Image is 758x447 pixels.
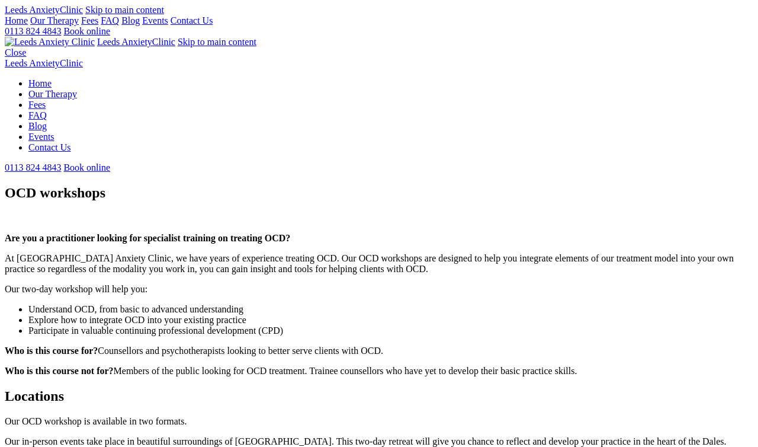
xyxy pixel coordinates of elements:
[28,325,753,336] li: Participate in valuable continuing professional development (CPD)
[30,15,79,25] a: Our Therapy
[5,5,83,15] a: Leeds AnxietyClinic
[5,253,753,274] p: At [GEOGRAPHIC_DATA] Anxiety Clinic, we have years of experience treating OCD. Our OCD workshops ...
[142,15,168,25] a: Events
[171,15,213,25] a: Contact Us
[5,233,290,243] strong: Are you a practitioner looking for specialist training on treating OCD?
[121,15,140,25] a: Blog
[28,132,54,142] a: Events
[28,110,47,120] a: FAQ
[63,162,110,173] a: Book online
[101,15,119,25] a: FAQ
[28,315,753,325] li: Explore how to integrate OCD into your existing practice
[5,47,26,58] a: Close
[97,37,175,47] a: Leeds AnxietyClinic
[5,162,61,173] a: 0113 824 4843
[5,366,753,376] p: Members of the public looking for OCD treatment. Trainee counsellors who have yet to develop thei...
[28,121,47,131] a: Blog
[85,5,164,15] a: Skip to main content
[28,78,52,88] a: Home
[5,26,61,36] a: 0113 824 4843
[5,15,28,25] a: Home
[5,346,753,356] p: Counsellors and psychotherapists looking to better serve clients with OCD.
[5,58,83,68] a: Leeds AnxietyClinic
[28,142,71,152] a: Contact Us
[178,37,256,47] a: Skip to main content
[28,89,77,99] a: Our Therapy
[97,37,152,47] span: Leeds Anxiety
[5,416,753,427] p: Our OCD workshop is available in two formats.
[5,436,753,447] p: Our in-person events take place in beautiful surroundings of [GEOGRAPHIC_DATA]. This two-day retr...
[5,366,114,376] strong: Who is this course not for?
[5,58,60,68] span: Leeds Anxiety
[5,37,95,47] img: Leeds Anxiety Clinic
[5,346,98,356] strong: Who is this course for?
[81,15,98,25] a: Fees
[5,388,753,404] h2: Locations
[5,5,60,15] span: Leeds Anxiety
[5,185,753,201] h1: OCD workshops
[28,100,46,110] a: Fees
[63,26,110,36] a: Book online
[5,284,753,295] p: Our two-day workshop will help you:
[28,304,753,315] li: Understand OCD, from basic to advanced understanding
